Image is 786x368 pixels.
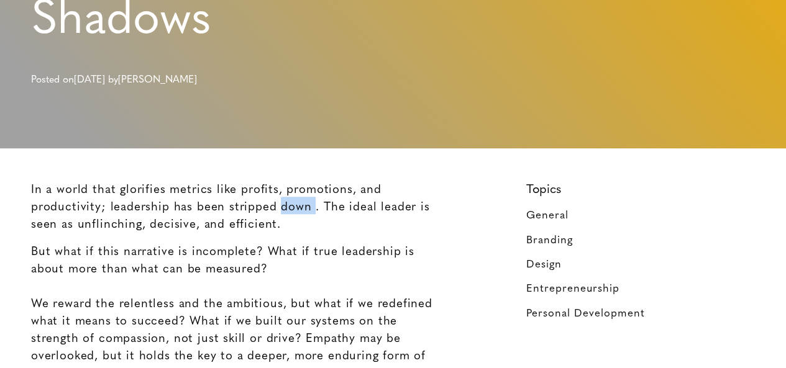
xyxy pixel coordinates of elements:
a: Entrepreneurship [526,275,693,299]
span: [PERSON_NAME] [118,71,197,86]
a: Design [526,251,693,275]
p: In a world that glorifies metrics like profits, promotions, and productivity; leadership has been... [31,179,446,231]
h5: Topics [526,179,693,197]
a: Branding [526,226,693,250]
span: Posted on [31,71,108,86]
time: [DATE] [74,71,105,86]
a: Personal Development [526,299,693,323]
a: General [526,202,693,226]
a: [DATE] [74,71,108,86]
span: by [108,71,197,86]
